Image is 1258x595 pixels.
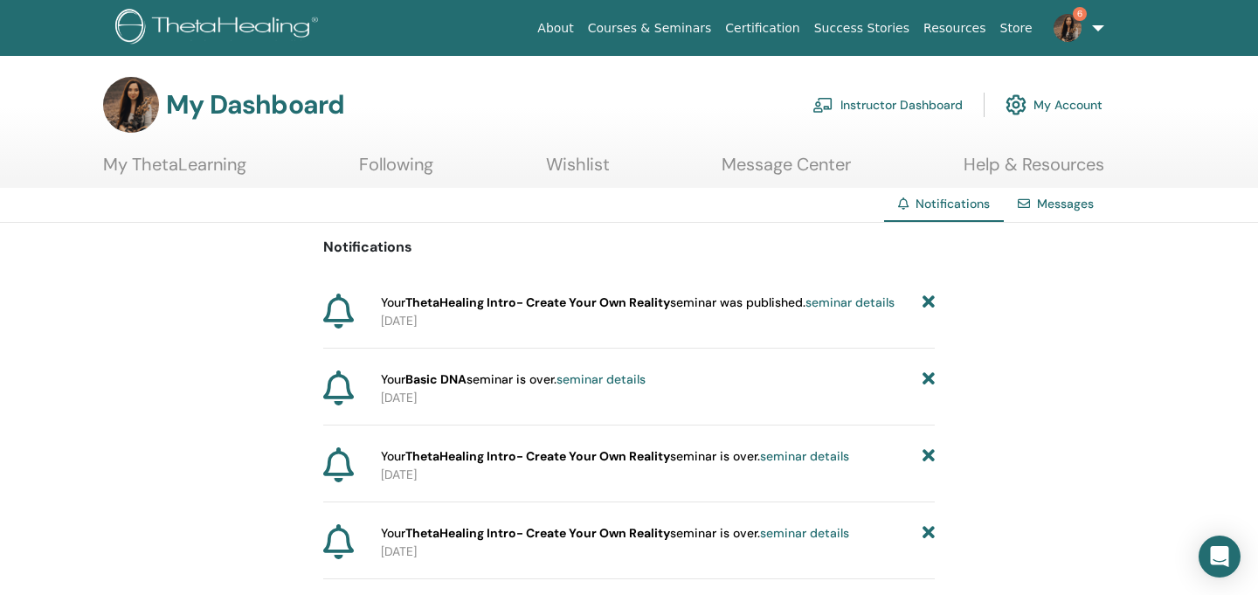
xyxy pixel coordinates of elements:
a: seminar details [805,294,895,310]
a: Resources [916,12,993,45]
span: Your seminar was published. [381,294,895,312]
a: My Account [1006,86,1102,124]
a: My ThetaLearning [103,154,246,188]
a: Following [359,154,433,188]
img: logo.png [115,9,324,48]
a: Help & Resources [964,154,1104,188]
div: Open Intercom Messenger [1199,536,1241,578]
a: Message Center [722,154,851,188]
strong: ThetaHealing Intro- Create Your Own Reality [405,294,670,310]
a: Certification [718,12,806,45]
img: cog.svg [1006,90,1026,120]
a: seminar details [760,525,849,541]
strong: Basic DNA [405,371,467,387]
span: Your seminar is over. [381,447,849,466]
img: chalkboard-teacher.svg [812,97,833,113]
span: Notifications [916,196,990,211]
a: Success Stories [807,12,916,45]
a: Messages [1037,196,1094,211]
a: Store [993,12,1040,45]
p: [DATE] [381,389,935,407]
span: Your seminar is over. [381,370,646,389]
a: Wishlist [546,154,610,188]
a: About [530,12,580,45]
p: [DATE] [381,466,935,484]
p: Notifications [323,237,935,258]
span: 6 [1073,7,1087,21]
a: seminar details [556,371,646,387]
h3: My Dashboard [166,89,344,121]
img: default.jpg [1054,14,1082,42]
strong: ThetaHealing Intro- Create Your Own Reality [405,448,670,464]
p: [DATE] [381,312,935,330]
img: default.jpg [103,77,159,133]
a: seminar details [760,448,849,464]
a: Instructor Dashboard [812,86,963,124]
span: Your seminar is over. [381,524,849,543]
a: Courses & Seminars [581,12,719,45]
p: [DATE] [381,543,935,561]
strong: ThetaHealing Intro- Create Your Own Reality [405,525,670,541]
